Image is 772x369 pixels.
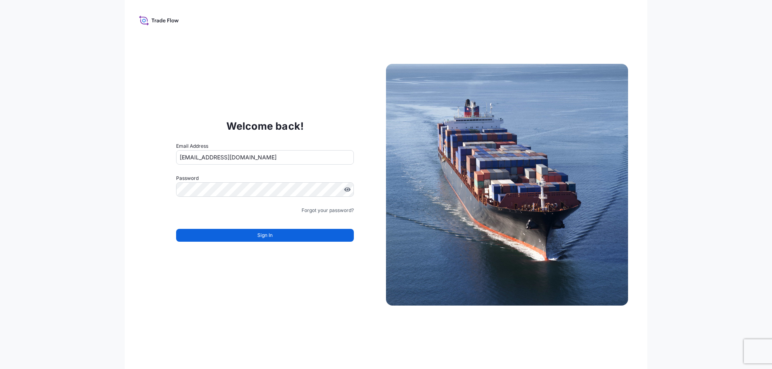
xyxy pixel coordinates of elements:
[176,229,354,242] button: Sign In
[176,142,208,150] label: Email Address
[176,174,354,182] label: Password
[302,206,354,214] a: Forgot your password?
[386,64,628,306] img: Ship illustration
[257,231,273,239] span: Sign In
[344,186,351,193] button: Show password
[226,120,304,133] p: Welcome back!
[176,150,354,165] input: example@gmail.com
